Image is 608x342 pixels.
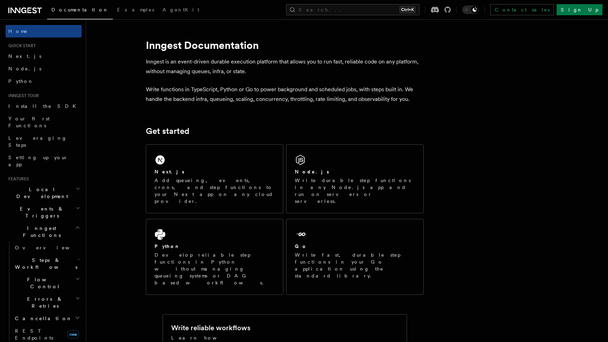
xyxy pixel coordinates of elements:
[462,6,479,14] button: Toggle dark mode
[12,276,75,290] span: Flow Control
[557,4,602,15] a: Sign Up
[12,257,77,271] span: Steps & Workflows
[295,243,307,250] h2: Go
[8,28,28,35] span: Home
[8,155,68,167] span: Setting up your app
[8,78,34,84] span: Python
[155,177,275,205] p: Add queueing, events, crons, and step functions to your Next app on any cloud provider.
[6,43,36,49] span: Quick start
[6,205,76,219] span: Events & Triggers
[67,330,79,339] span: new
[15,245,86,250] span: Overview
[163,7,199,12] span: AgentKit
[286,4,419,15] button: Search...Ctrl+K
[15,328,53,341] span: REST Endpoints
[155,243,180,250] h2: Python
[6,75,82,87] a: Python
[146,39,424,51] h1: Inngest Documentation
[490,4,554,15] a: Contact sales
[6,203,82,222] button: Events & Triggers
[295,168,329,175] h2: Node.js
[6,62,82,75] a: Node.js
[6,222,82,241] button: Inngest Functions
[12,296,75,309] span: Errors & Retries
[8,66,41,71] span: Node.js
[8,116,50,128] span: Your first Functions
[8,135,67,148] span: Leveraging Steps
[6,225,75,239] span: Inngest Functions
[6,112,82,132] a: Your first Functions
[400,6,415,13] kbd: Ctrl+K
[6,176,29,182] span: Features
[12,273,82,293] button: Flow Control
[6,50,82,62] a: Next.js
[158,2,203,19] a: AgentKit
[6,132,82,151] a: Leveraging Steps
[155,168,184,175] h2: Next.js
[146,219,283,295] a: PythonDevelop reliable step functions in Python without managing queueing systems or DAG based wo...
[12,312,82,325] button: Cancellation
[12,293,82,312] button: Errors & Retries
[12,241,82,254] a: Overview
[12,315,72,322] span: Cancellation
[286,144,424,213] a: Node.jsWrite durable step functions in any Node.js app and run on servers or serverless.
[6,25,82,37] a: Home
[295,251,415,279] p: Write fast, durable step functions in your Go application using the standard library.
[295,177,415,205] p: Write durable step functions in any Node.js app and run on servers or serverless.
[6,151,82,171] a: Setting up your app
[146,85,424,104] p: Write functions in TypeScript, Python or Go to power background and scheduled jobs, with steps bu...
[171,323,250,333] h2: Write reliable workflows
[146,126,189,136] a: Get started
[8,53,41,59] span: Next.js
[146,144,283,213] a: Next.jsAdd queueing, events, crons, and step functions to your Next app on any cloud provider.
[6,183,82,203] button: Local Development
[6,186,76,200] span: Local Development
[8,103,80,109] span: Install the SDK
[12,254,82,273] button: Steps & Workflows
[155,251,275,286] p: Develop reliable step functions in Python without managing queueing systems or DAG based workflows.
[113,2,158,19] a: Examples
[286,219,424,295] a: GoWrite fast, durable step functions in your Go application using the standard library.
[6,100,82,112] a: Install the SDK
[47,2,113,19] a: Documentation
[146,57,424,76] p: Inngest is an event-driven durable execution platform that allows you to run fast, reliable code ...
[51,7,109,12] span: Documentation
[6,93,39,99] span: Inngest tour
[117,7,154,12] span: Examples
